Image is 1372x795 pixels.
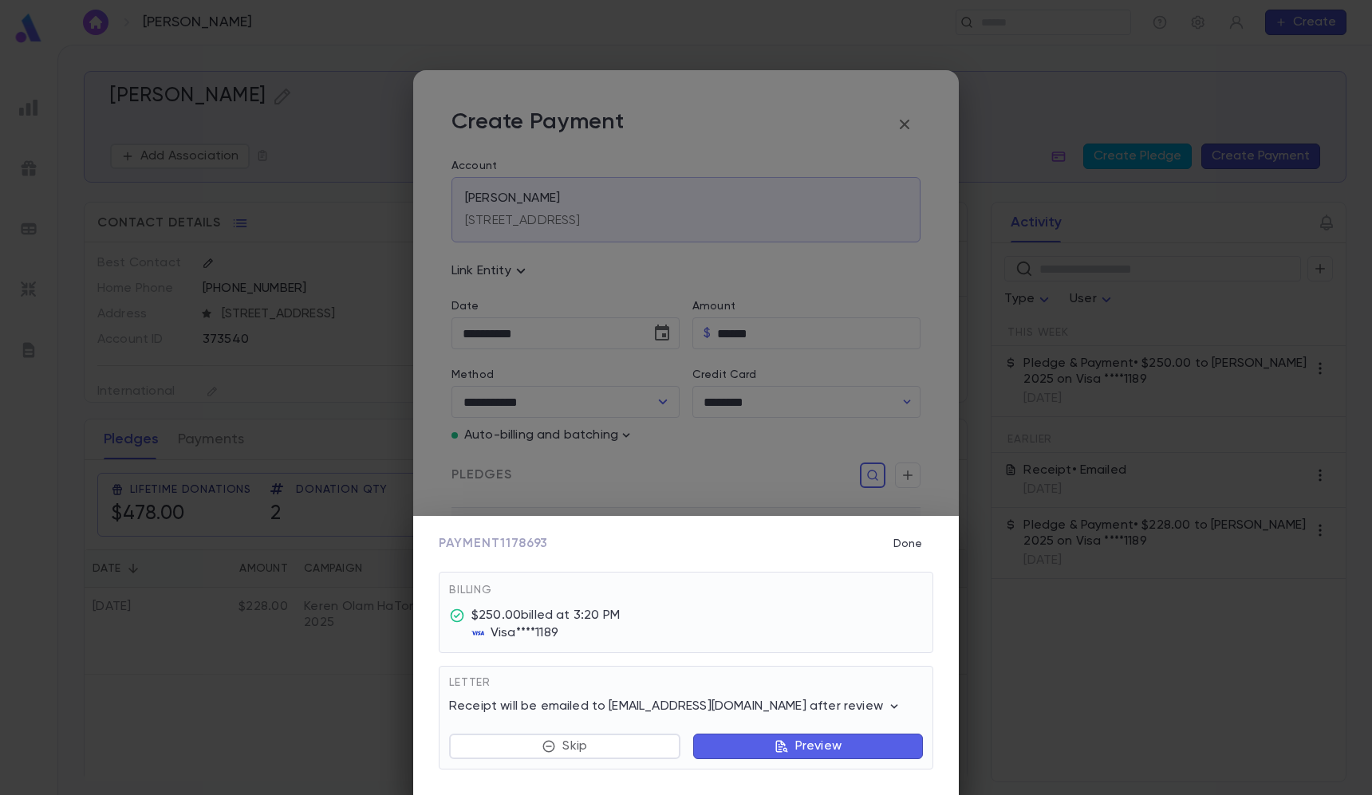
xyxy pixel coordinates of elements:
[471,608,620,624] div: $250.00 billed at 3:20 PM
[449,734,680,759] button: Skip
[449,699,902,714] p: Receipt will be emailed to [EMAIL_ADDRESS][DOMAIN_NAME] after review
[439,536,548,552] span: Payment 1178693
[693,734,923,759] button: Preview
[795,738,842,754] p: Preview
[449,676,923,699] div: Letter
[882,529,933,559] button: Done
[562,738,587,754] p: Skip
[449,584,492,596] span: Billing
